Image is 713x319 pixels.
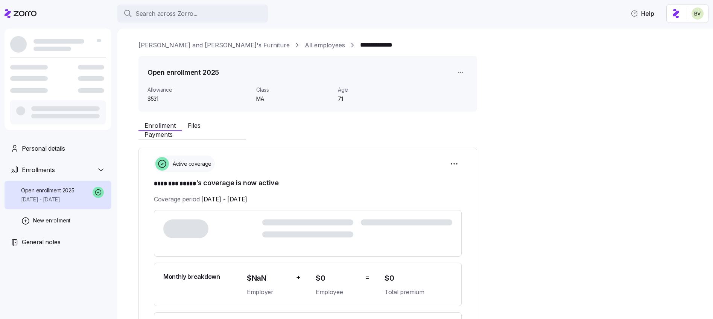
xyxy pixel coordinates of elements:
span: Enrollment [144,122,176,129]
span: = [365,272,369,283]
span: $0 [316,272,359,284]
span: Open enrollment 2025 [21,187,74,194]
h1: 's coverage is now active [154,178,462,189]
button: Search across Zorro... [117,5,268,23]
h1: Open enrollment 2025 [147,68,219,77]
span: 71 [338,95,414,103]
span: $531 [147,95,250,103]
span: Files [188,122,201,129]
span: Search across Zorro... [135,9,198,18]
span: Total premium [385,287,452,297]
span: Enrollments [22,165,55,175]
span: General notes [22,237,61,247]
span: Employer [247,287,290,297]
span: MA [256,95,332,103]
span: Monthly breakdown [163,272,220,281]
span: Payments [144,132,173,138]
a: [PERSON_NAME] and [PERSON_NAME]'s Furniture [138,41,290,50]
span: $0 [385,272,452,284]
span: Employee [316,287,359,297]
span: Allowance [147,86,250,94]
span: Coverage period [154,195,247,204]
a: All employees [305,41,345,50]
span: Personal details [22,144,65,153]
span: + [296,272,301,283]
span: Help [631,9,654,18]
span: [DATE] - [DATE] [21,196,74,203]
span: [DATE] - [DATE] [201,195,247,204]
span: New enrollment [33,217,70,224]
span: Age [338,86,414,94]
span: Class [256,86,332,94]
span: $NaN [247,272,290,284]
span: Active coverage [170,160,211,168]
img: 676487ef2089eb4995defdc85707b4f5 [692,8,704,20]
button: Help [625,6,660,21]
